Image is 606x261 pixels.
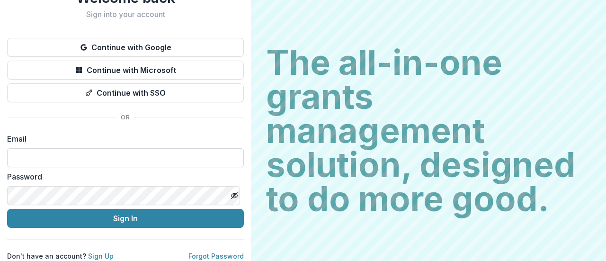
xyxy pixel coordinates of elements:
[7,133,238,144] label: Email
[7,38,244,57] button: Continue with Google
[7,251,114,261] p: Don't have an account?
[7,171,238,182] label: Password
[7,61,244,80] button: Continue with Microsoft
[88,252,114,260] a: Sign Up
[227,188,242,203] button: Toggle password visibility
[7,209,244,228] button: Sign In
[7,83,244,102] button: Continue with SSO
[7,10,244,19] h2: Sign into your account
[188,252,244,260] a: Forgot Password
